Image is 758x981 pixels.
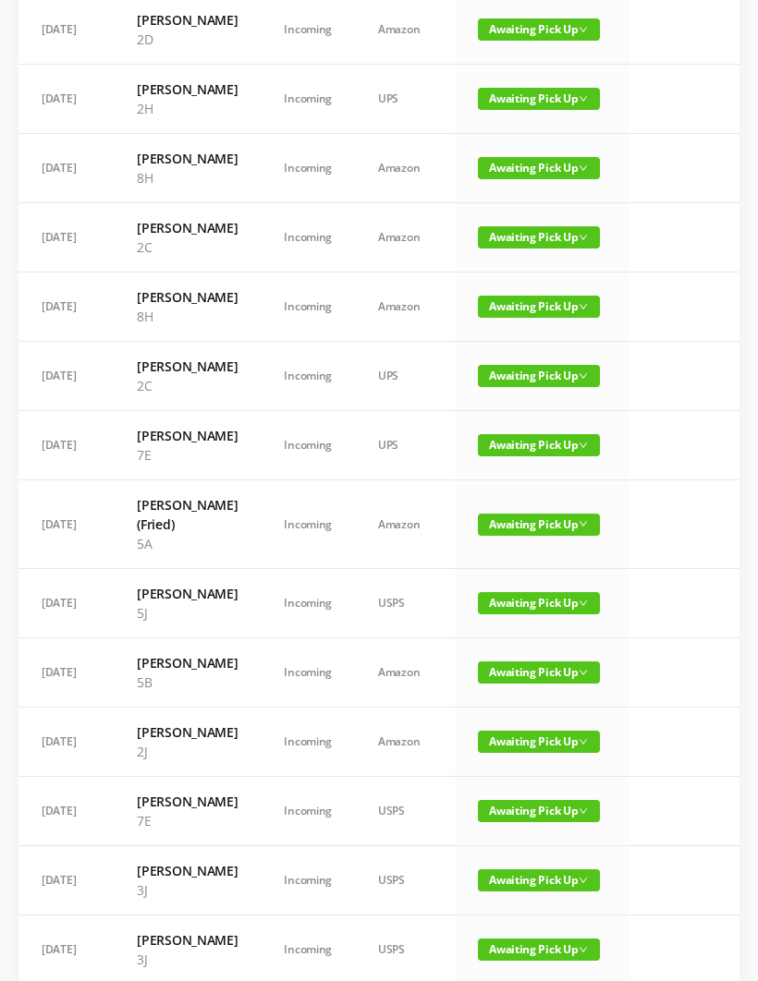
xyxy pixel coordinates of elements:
[579,441,588,450] i: icon: down
[261,569,355,638] td: Incoming
[137,99,238,118] p: 2H
[355,65,455,134] td: UPS
[478,226,600,248] span: Awaiting Pick Up
[137,149,238,168] h6: [PERSON_NAME]
[18,203,114,272] td: [DATE]
[579,737,588,746] i: icon: down
[137,722,238,742] h6: [PERSON_NAME]
[478,869,600,891] span: Awaiting Pick Up
[478,18,600,41] span: Awaiting Pick Up
[137,10,238,30] h6: [PERSON_NAME]
[478,661,600,684] span: Awaiting Pick Up
[579,25,588,34] i: icon: down
[137,357,238,376] h6: [PERSON_NAME]
[18,638,114,708] td: [DATE]
[579,945,588,954] i: icon: down
[261,342,355,411] td: Incoming
[137,30,238,49] p: 2D
[137,950,238,969] p: 3J
[579,806,588,816] i: icon: down
[261,65,355,134] td: Incoming
[355,203,455,272] td: Amazon
[478,296,600,318] span: Awaiting Pick Up
[137,218,238,237] h6: [PERSON_NAME]
[18,708,114,777] td: [DATE]
[261,411,355,480] td: Incoming
[137,445,238,465] p: 7E
[355,480,455,569] td: Amazon
[355,272,455,342] td: Amazon
[137,79,238,99] h6: [PERSON_NAME]
[478,365,600,387] span: Awaiting Pick Up
[261,272,355,342] td: Incoming
[137,672,238,692] p: 5B
[137,811,238,830] p: 7E
[137,307,238,326] p: 8H
[261,846,355,915] td: Incoming
[137,880,238,900] p: 3J
[137,376,238,395] p: 2C
[137,603,238,623] p: 5J
[579,519,588,528] i: icon: down
[137,742,238,761] p: 2J
[579,599,588,608] i: icon: down
[261,203,355,272] td: Incoming
[579,163,588,173] i: icon: down
[478,514,600,536] span: Awaiting Pick Up
[18,342,114,411] td: [DATE]
[478,434,600,456] span: Awaiting Pick Up
[18,411,114,480] td: [DATE]
[261,480,355,569] td: Incoming
[137,495,238,534] h6: [PERSON_NAME] (Fried)
[137,534,238,553] p: 5A
[18,65,114,134] td: [DATE]
[137,287,238,307] h6: [PERSON_NAME]
[478,800,600,822] span: Awaiting Pick Up
[137,237,238,257] p: 2C
[18,272,114,342] td: [DATE]
[137,861,238,880] h6: [PERSON_NAME]
[355,846,455,915] td: USPS
[355,777,455,846] td: USPS
[18,846,114,915] td: [DATE]
[579,371,588,381] i: icon: down
[137,426,238,445] h6: [PERSON_NAME]
[579,876,588,885] i: icon: down
[579,302,588,311] i: icon: down
[261,638,355,708] td: Incoming
[261,134,355,203] td: Incoming
[137,930,238,950] h6: [PERSON_NAME]
[137,584,238,603] h6: [PERSON_NAME]
[579,668,588,677] i: icon: down
[137,792,238,811] h6: [PERSON_NAME]
[355,708,455,777] td: Amazon
[261,777,355,846] td: Incoming
[18,569,114,638] td: [DATE]
[261,708,355,777] td: Incoming
[18,777,114,846] td: [DATE]
[137,168,238,188] p: 8H
[478,88,600,110] span: Awaiting Pick Up
[355,569,455,638] td: USPS
[478,731,600,753] span: Awaiting Pick Up
[137,653,238,672] h6: [PERSON_NAME]
[478,157,600,179] span: Awaiting Pick Up
[355,411,455,480] td: UPS
[478,592,600,614] span: Awaiting Pick Up
[18,480,114,569] td: [DATE]
[478,939,600,961] span: Awaiting Pick Up
[579,233,588,242] i: icon: down
[355,134,455,203] td: Amazon
[579,94,588,103] i: icon: down
[355,638,455,708] td: Amazon
[355,342,455,411] td: UPS
[18,134,114,203] td: [DATE]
